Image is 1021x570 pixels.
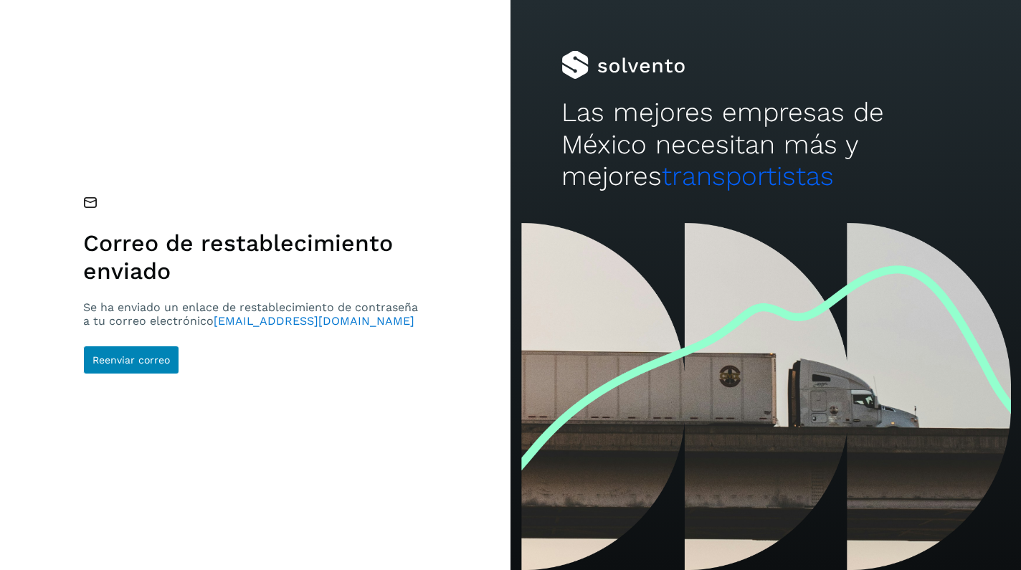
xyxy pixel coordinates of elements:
p: Se ha enviado un enlace de restablecimiento de contraseña a tu correo electrónico [83,300,424,328]
span: Reenviar correo [92,355,170,365]
h1: Correo de restablecimiento enviado [83,229,424,285]
span: [EMAIL_ADDRESS][DOMAIN_NAME] [214,314,414,328]
span: transportistas [662,161,834,191]
h2: Las mejores empresas de México necesitan más y mejores [561,97,970,192]
button: Reenviar correo [83,346,179,374]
